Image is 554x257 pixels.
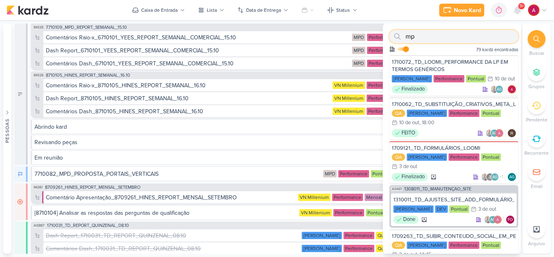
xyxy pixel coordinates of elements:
[34,170,322,178] div: 7710082_MPD_PROPOSTA_PORTAIS_VERTICAIS
[508,129,516,137] div: Responsável: Rafael Dornelles
[302,245,342,252] div: Teixeira Duarte
[506,216,514,224] div: Fabio Oliveira
[435,205,448,213] div: DEV
[367,47,398,54] div: Performance
[449,110,479,117] div: Performance
[371,170,391,177] div: Pontual
[46,81,331,90] div: Comentários Raio-x_8710105_HINES_REPORT_SEMANAL_16.10
[376,232,402,239] div: Quinzenal
[46,25,127,30] span: 7710109_MPD_REPORT_SEMANAL_15.10
[46,231,300,240] div: Dash Report_1710031_TD_REPORT_QUINZENAL_08.10
[34,138,77,147] div: Revisando peças
[486,173,494,181] img: Nelito Junior
[376,245,402,252] div: Quinzenal
[352,60,365,67] div: MPD
[392,153,405,161] div: QA
[508,85,516,93] div: Responsável: Alessandra Gomes
[431,175,436,179] div: Arquivado
[497,88,502,92] p: AG
[402,129,415,137] p: FEITO
[485,129,494,137] img: Iara Santos
[392,233,516,240] div: 1709263_TD_SUBIR_CONTEUDO_SOCIAL_EM_PERFORMANCE_LCSA
[403,216,415,224] p: Done
[508,85,516,93] img: Alessandra Gomes
[495,129,503,137] img: Alessandra Gomes
[484,216,492,224] img: Iara Santos
[481,242,501,249] div: Pontual
[46,33,350,42] div: Comentários Raio-x_6710101_YEES_REPORT_SEMANAL_COMERCIAL_15.10
[449,242,479,249] div: Performance
[392,242,405,249] div: QA
[478,207,496,212] div: 3 de out
[492,175,498,179] p: AG
[476,47,518,53] span: 79 kardz encontrados
[392,85,428,93] div: Finalizado
[46,94,331,103] div: Dash Report_8710105_HINES_REPORT_SEMANAL_16.10
[529,50,544,57] p: Buscar
[34,209,298,217] div: [8710104] Analisar as respostas das perguntas de qualificação
[299,209,332,216] div: VN Millenium
[392,58,516,73] div: 1710072_TD_LOOMI_PERFORMANCE DA LP EM TERMOS GENÉRICOS
[6,5,49,15] img: kardz.app
[402,173,425,181] p: Finalizado
[524,149,549,157] p: Recorrente
[492,132,497,136] p: AG
[366,209,386,216] div: Pontual
[399,120,419,125] div: 10 de out
[367,95,397,102] div: Performance
[46,81,206,90] div: Comentários Raio-x_8710105_HINES_REPORT_SEMANAL_16.10
[46,193,237,202] div: Comentário Apresentação_8709261_HINES_REPORT_MENSAL_SETEMBRO
[392,110,405,117] div: QA
[46,46,350,55] div: Dash Report_6710101_YEES_REPORT_SEMANAL_COMERCIAL_15.10
[520,3,524,9] span: 9+
[490,129,498,137] div: Aline Gimenez Graciano
[46,107,203,116] div: Comentários Dash_8710105_HINES_REPORT_SEMANAL_16.10
[46,231,186,240] div: Dash Report_1710031_TD_REPORT_QUINZENAL_08.10
[338,170,369,177] div: Performance
[481,173,505,181] div: Colaboradores: Iara Santos, Nelito Junior, Aline Gimenez Graciano, Alessandra Gomes
[494,216,502,224] img: Alessandra Gomes
[367,34,398,41] div: Performance
[344,245,374,252] div: Performance
[333,209,364,216] div: Performance
[15,166,28,182] div: FAZENDO
[454,6,481,15] div: Novo Kard
[15,24,28,165] div: FAZER
[393,196,514,203] div: 1310011_TD_AJUSTES_SITE_ADD_FORMULÁRIO_BOTÃO_DOWNLOAD_V2
[367,108,397,115] div: Performance
[508,218,513,222] p: FO
[34,209,189,217] div: [8710104] Analisar as respostas das perguntas de qualificação
[392,75,432,82] div: [PERSON_NAME]
[333,95,365,102] div: VN Millenium
[323,170,337,177] div: MPD
[33,73,44,78] span: IM328
[367,60,398,67] div: Performance
[449,205,469,213] div: Pontual
[490,218,496,222] p: AG
[46,107,331,116] div: Comentários Dash_8710105_HINES_REPORT_SEMANAL_16.10
[392,129,419,137] div: FEITO
[333,82,365,89] div: VN Millenium
[34,153,474,162] div: Em reunião
[392,173,428,181] div: Finalizado
[352,34,365,41] div: MPD
[332,194,363,201] div: Performance
[508,129,516,137] img: Rafael Dornelles
[333,108,365,115] div: VN Millenium
[491,173,499,181] div: Aline Gimenez Graciano
[434,75,464,82] div: Performance
[393,216,419,224] div: Done
[367,82,397,89] div: Performance
[34,123,67,131] div: Abrindo kard
[46,46,219,55] div: Dash Report_6710101_YEES_REPORT_SEMANAL_COMERCIAL_15.10
[45,185,140,190] span: 8709261_HINES_REPORT_MENSAL_SETEMBRO
[402,85,425,93] p: Finalizado
[489,216,497,224] div: Aline Gimenez Graciano
[46,73,130,78] span: 8710105_HINES_REPORT_SEMANAL_16.10
[439,4,484,17] button: Novo Kard
[485,129,505,137] div: Colaboradores: Iara Santos, Aline Gimenez Graciano, Alessandra Gomes
[34,138,474,147] div: Revisando peças
[15,184,28,220] div: AGUARDANDO
[449,153,479,161] div: Performance
[495,85,503,93] div: Aline Gimenez Graciano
